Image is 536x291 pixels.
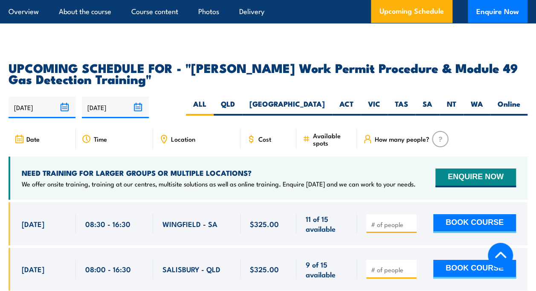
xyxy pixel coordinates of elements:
span: 11 of 15 available [306,214,348,234]
p: We offer onsite training, training at our centres, multisite solutions as well as online training... [22,180,416,188]
input: From date [9,96,75,118]
label: ALL [186,99,214,116]
input: # of people [371,265,414,274]
span: 08:30 - 16:30 [85,219,130,229]
label: Online [490,99,527,116]
label: [GEOGRAPHIC_DATA] [242,99,332,116]
span: [DATE] [22,264,44,274]
label: NT [440,99,464,116]
h4: NEED TRAINING FOR LARGER GROUPS OR MULTIPLE LOCATIONS? [22,168,416,178]
button: ENQUIRE NOW [435,169,516,187]
label: TAS [388,99,415,116]
label: ACT [332,99,361,116]
span: [DATE] [22,219,44,229]
span: 9 of 15 available [306,259,348,279]
span: Date [26,135,40,143]
input: # of people [371,220,414,229]
span: $325.00 [250,264,279,274]
input: To date [82,96,149,118]
span: How many people? [375,135,429,143]
span: $325.00 [250,219,279,229]
span: Location [171,135,195,143]
span: 08:00 - 16:30 [85,264,131,274]
span: Available spots [313,132,351,146]
span: Cost [258,135,271,143]
h2: UPCOMING SCHEDULE FOR - "[PERSON_NAME] Work Permit Procedure & Module 49 Gas Detection Training" [9,62,527,84]
label: WA [464,99,490,116]
label: QLD [214,99,242,116]
button: BOOK COURSE [433,214,516,233]
button: BOOK COURSE [433,260,516,279]
label: SA [415,99,440,116]
label: VIC [361,99,388,116]
span: WINGFIELD - SA [162,219,217,229]
span: Time [94,135,107,143]
span: SALISBURY - QLD [162,264,220,274]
